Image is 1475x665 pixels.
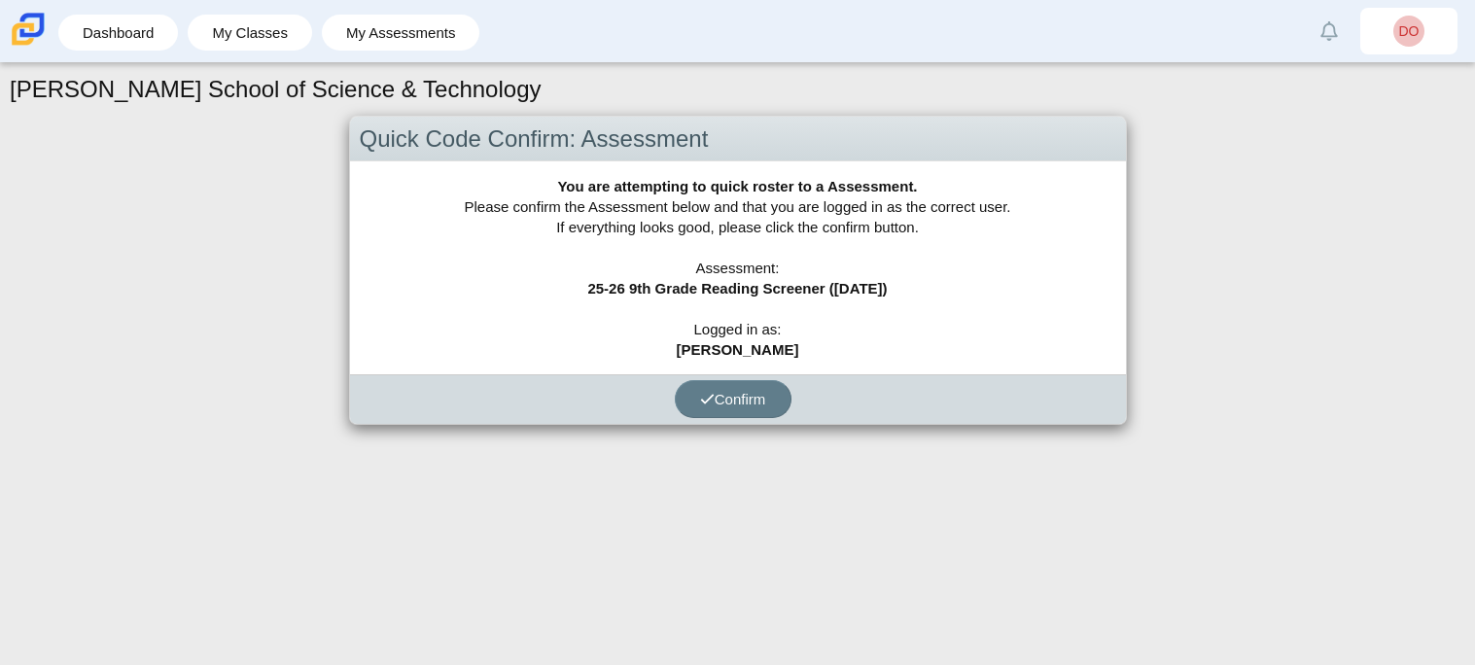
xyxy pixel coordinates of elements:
b: 25-26 9th Grade Reading Screener ([DATE]) [587,280,887,297]
div: Please confirm the Assessment below and that you are logged in as the correct user. If everything... [350,161,1126,374]
a: Dashboard [68,15,168,51]
button: Confirm [675,380,791,418]
span: Confirm [700,391,766,407]
a: My Assessments [332,15,471,51]
a: Alerts [1308,10,1351,52]
b: You are attempting to quick roster to a Assessment. [557,178,917,194]
a: DO [1360,8,1457,54]
a: My Classes [197,15,302,51]
h1: [PERSON_NAME] School of Science & Technology [10,73,542,106]
span: DO [1399,24,1420,38]
div: Quick Code Confirm: Assessment [350,117,1126,162]
a: Carmen School of Science & Technology [8,36,49,52]
img: Carmen School of Science & Technology [8,9,49,50]
b: [PERSON_NAME] [677,341,799,358]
